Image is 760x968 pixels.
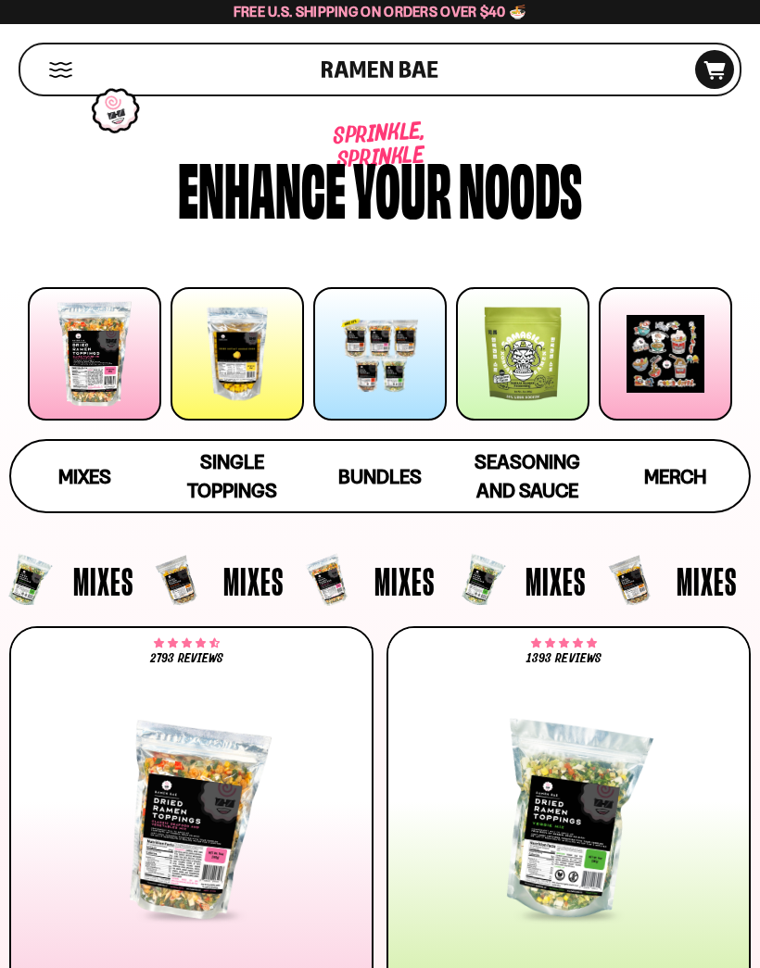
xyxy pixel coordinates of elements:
[154,640,220,647] span: 4.68 stars
[306,441,453,511] a: Bundles
[531,640,597,647] span: 4.76 stars
[11,441,158,511] a: Mixes
[475,450,580,502] span: Seasoning and Sauce
[234,3,527,20] span: Free U.S. Shipping on Orders over $40 🍜
[178,155,346,220] div: Enhance
[374,561,435,600] span: Mixes
[602,441,749,511] a: Merch
[526,652,601,665] span: 1393 reviews
[158,441,306,511] a: Single Toppings
[454,441,602,511] a: Seasoning and Sauce
[459,155,582,220] div: noods
[150,652,223,665] span: 2793 reviews
[644,465,706,488] span: Merch
[338,465,422,488] span: Bundles
[187,450,277,502] span: Single Toppings
[73,561,133,600] span: Mixes
[677,561,737,600] span: Mixes
[58,465,111,488] span: Mixes
[48,62,73,78] button: Mobile Menu Trigger
[353,155,451,220] div: your
[223,561,284,600] span: Mixes
[526,561,586,600] span: Mixes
